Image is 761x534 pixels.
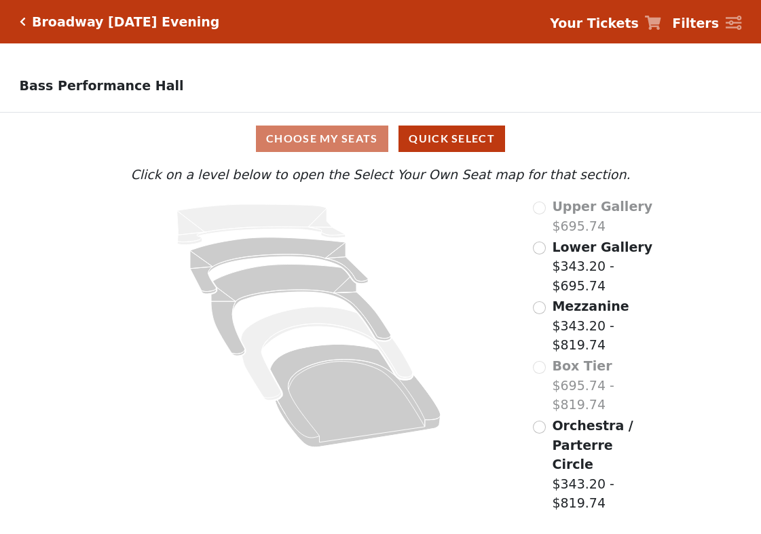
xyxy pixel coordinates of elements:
label: $695.74 [552,197,652,235]
span: Orchestra / Parterre Circle [552,418,633,472]
label: $343.20 - $695.74 [552,237,656,296]
span: Box Tier [552,358,612,373]
span: Upper Gallery [552,199,652,214]
p: Click on a level below to open the Select Your Own Seat map for that section. [105,165,656,185]
strong: Filters [672,16,719,31]
path: Lower Gallery - Seats Available: 32 [190,237,368,294]
h5: Broadway [DATE] Evening [32,14,219,30]
label: $695.74 - $819.74 [552,356,656,415]
button: Quick Select [398,126,505,152]
a: Filters [672,14,741,33]
span: Lower Gallery [552,240,652,254]
path: Orchestra / Parterre Circle - Seats Available: 1 [270,345,441,448]
span: Mezzanine [552,299,629,313]
path: Upper Gallery - Seats Available: 0 [177,204,346,245]
label: $343.20 - $819.74 [552,416,656,513]
a: Click here to go back to filters [20,17,26,26]
strong: Your Tickets [550,16,639,31]
a: Your Tickets [550,14,661,33]
label: $343.20 - $819.74 [552,297,656,355]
